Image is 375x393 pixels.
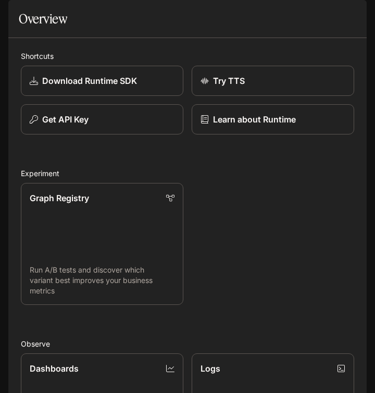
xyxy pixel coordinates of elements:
[42,75,137,87] p: Download Runtime SDK
[21,183,183,305] a: Graph RegistryRun A/B tests and discover which variant best improves your business metrics
[21,104,183,134] button: Get API Key
[42,113,89,126] p: Get API Key
[192,66,354,96] a: Try TTS
[19,8,67,29] h1: Overview
[213,113,296,126] p: Learn about Runtime
[213,75,245,87] p: Try TTS
[21,338,354,349] h2: Observe
[201,362,220,375] p: Logs
[21,168,354,179] h2: Experiment
[30,362,79,375] p: Dashboards
[192,104,354,134] a: Learn about Runtime
[21,51,354,62] h2: Shortcuts
[30,265,174,296] p: Run A/B tests and discover which variant best improves your business metrics
[30,192,89,204] p: Graph Registry
[21,66,183,96] a: Download Runtime SDK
